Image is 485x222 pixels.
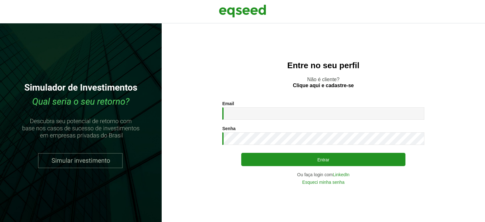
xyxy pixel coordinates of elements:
[241,153,405,166] button: Entrar
[333,172,350,177] a: LinkedIn
[174,61,472,70] h2: Entre no seu perfil
[174,76,472,88] p: Não é cliente?
[293,83,354,88] a: Clique aqui e cadastre-se
[219,3,266,19] img: EqSeed Logo
[222,126,236,131] label: Senha
[302,180,344,184] a: Esqueci minha senha
[222,172,424,177] div: Ou faça login com
[222,101,234,106] label: Email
